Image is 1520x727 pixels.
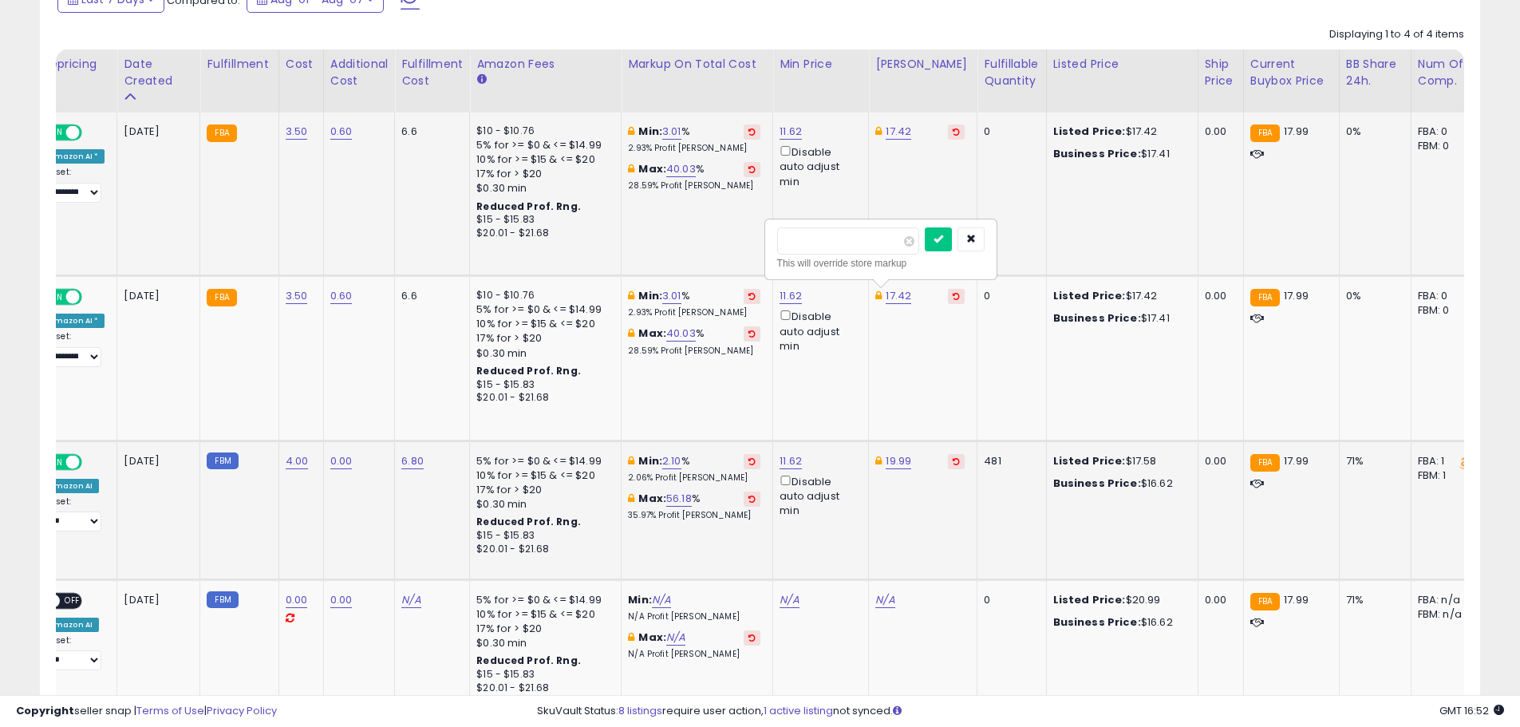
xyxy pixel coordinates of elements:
span: ON [46,455,66,468]
div: Amazon AI [43,479,99,493]
div: 10% for >= $15 & <= $20 [476,468,609,483]
span: OFF [80,126,105,140]
div: 0.00 [1205,454,1231,468]
a: 3.01 [662,124,681,140]
a: 11.62 [780,288,802,304]
p: 28.59% Profit [PERSON_NAME] [628,346,760,357]
div: $17.58 [1053,454,1186,468]
b: Business Price: [1053,614,1141,630]
a: 19.99 [886,453,911,469]
a: 56.18 [666,491,692,507]
span: OFF [60,594,85,607]
div: FBM: n/a [1418,607,1471,622]
a: N/A [401,592,420,608]
div: Displaying 1 to 4 of 4 items [1329,27,1464,42]
div: 17% for > $20 [476,167,609,181]
div: Disable auto adjust min [780,143,856,189]
div: Listed Price [1053,56,1191,73]
span: 2025-08-15 16:52 GMT [1439,703,1504,718]
div: FBM: 0 [1418,303,1471,318]
small: FBA [207,289,236,306]
b: Business Price: [1053,310,1141,326]
div: $16.62 [1053,476,1186,491]
div: 5% for >= $0 & <= $14.99 [476,454,609,468]
div: 0.00 [1205,593,1231,607]
div: % [628,289,760,318]
a: Privacy Policy [207,703,277,718]
div: FBA: 0 [1418,289,1471,303]
span: 17.99 [1284,453,1309,468]
div: Num of Comp. [1418,56,1476,89]
p: 35.97% Profit [PERSON_NAME] [628,510,760,521]
a: 11.62 [780,453,802,469]
div: $10 - $10.76 [476,289,609,302]
i: Revert to store-level Max Markup [748,495,756,503]
div: Fulfillment [207,56,271,73]
div: [DATE] [124,124,188,139]
b: Listed Price: [1053,124,1126,139]
strong: Copyright [16,703,74,718]
div: Amazon AI * [43,149,105,164]
div: 17% for > $20 [476,622,609,636]
a: N/A [780,592,799,608]
div: $17.41 [1053,147,1186,161]
div: Disable auto adjust min [780,307,856,354]
div: $17.41 [1053,311,1186,326]
a: 8 listings [618,703,662,718]
i: This overrides the store level Dynamic Max Price for this listing [875,456,882,466]
small: Amazon Fees. [476,73,486,87]
b: Max: [638,161,666,176]
span: ON [46,290,66,304]
a: N/A [652,592,671,608]
b: Listed Price: [1053,453,1126,468]
i: This overrides the store level max markup for this listing [628,493,634,504]
small: FBA [207,124,236,142]
div: 10% for >= $15 & <= $20 [476,607,609,622]
small: FBA [1250,593,1280,610]
th: The percentage added to the cost of goods (COGS) that forms the calculator for Min & Max prices. [622,49,773,113]
div: $15 - $15.83 [476,213,609,227]
b: Min: [638,288,662,303]
div: 0% [1346,289,1399,303]
div: 71% [1346,454,1399,468]
div: $16.62 [1053,615,1186,630]
div: Preset: [43,167,105,203]
div: $15 - $15.83 [476,668,609,682]
div: 0% [1346,124,1399,139]
div: FBM: 0 [1418,139,1471,153]
a: 1 active listing [764,703,833,718]
div: FBM: 1 [1418,468,1471,483]
b: Min: [638,453,662,468]
span: OFF [80,290,105,304]
div: Fulfillment Cost [401,56,463,89]
i: Revert to store-level Dynamic Max Price [953,457,960,465]
div: 481 [984,454,1033,468]
div: FBA: n/a [1418,593,1471,607]
div: $0.30 min [476,497,609,512]
div: This will override store markup [777,255,985,271]
b: Max: [638,326,666,341]
div: $10 - $10.76 [476,124,609,138]
a: 17.42 [886,124,911,140]
div: $0.30 min [476,346,609,361]
small: FBM [207,591,238,608]
p: N/A Profit [PERSON_NAME] [628,611,760,622]
div: [PERSON_NAME] [875,56,970,73]
div: Min Price [780,56,862,73]
small: FBA [1250,124,1280,142]
div: 17% for > $20 [476,483,609,497]
div: 10% for >= $15 & <= $20 [476,317,609,331]
b: Business Price: [1053,476,1141,491]
p: 2.06% Profit [PERSON_NAME] [628,472,760,484]
b: Listed Price: [1053,592,1126,607]
b: Reduced Prof. Rng. [476,515,581,528]
a: 6.80 [401,453,424,469]
a: 40.03 [666,161,696,177]
a: 0.60 [330,288,353,304]
div: 0 [984,593,1033,607]
div: % [628,454,760,484]
b: Business Price: [1053,146,1141,161]
small: FBA [1250,454,1280,472]
span: 17.99 [1284,124,1309,139]
b: Reduced Prof. Rng. [476,364,581,377]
